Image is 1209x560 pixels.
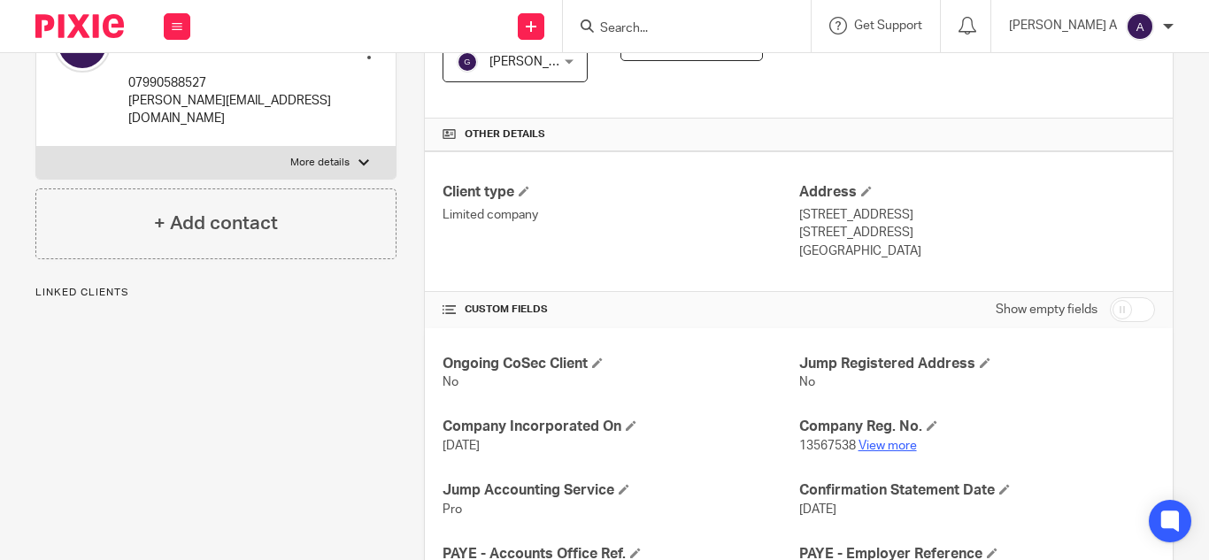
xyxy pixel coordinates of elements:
h4: CUSTOM FIELDS [443,303,798,317]
span: 13567538 [799,440,856,452]
p: [PERSON_NAME][EMAIL_ADDRESS][DOMAIN_NAME] [128,92,337,128]
span: Pro [443,503,462,516]
span: [DATE] [443,440,480,452]
h4: Company Reg. No. [799,418,1155,436]
span: [DATE] [799,503,836,516]
p: 07990588527 [128,74,337,92]
h4: Address [799,183,1155,202]
p: Linked clients [35,286,397,300]
h4: Jump Registered Address [799,355,1155,373]
span: Other details [465,127,545,142]
h4: + Add contact [154,210,278,237]
p: [PERSON_NAME] A [1009,17,1117,35]
p: [STREET_ADDRESS] [799,206,1155,224]
img: svg%3E [457,51,478,73]
span: Get Support [854,19,922,32]
h4: Jump Accounting Service [443,481,798,500]
input: Search [598,21,758,37]
h4: Ongoing CoSec Client [443,355,798,373]
img: svg%3E [1126,12,1154,41]
p: [STREET_ADDRESS] [799,224,1155,242]
span: No [799,376,815,388]
p: Limited company [443,206,798,224]
a: View more [859,440,917,452]
h4: Company Incorporated On [443,418,798,436]
span: No [443,376,458,388]
p: [GEOGRAPHIC_DATA] [799,242,1155,260]
p: More details [290,156,350,170]
label: Show empty fields [996,301,1097,318]
h4: Client type [443,183,798,202]
span: [PERSON_NAME] [489,56,587,68]
img: Pixie [35,14,124,38]
h4: Confirmation Statement Date [799,481,1155,500]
